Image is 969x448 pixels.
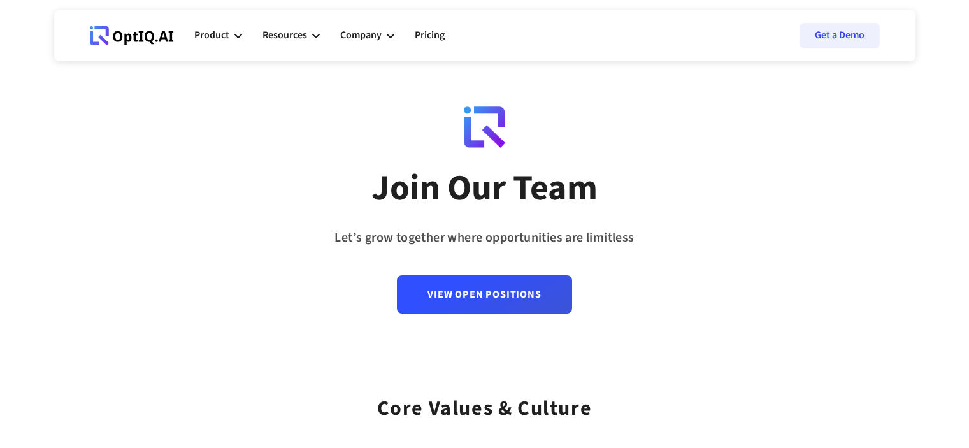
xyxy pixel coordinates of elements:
[340,27,382,44] div: Company
[194,27,229,44] div: Product
[262,27,307,44] div: Resources
[397,275,571,314] a: View Open Positions
[262,17,320,55] div: Resources
[377,380,592,425] div: Core values & Culture
[334,226,634,250] div: Let’s grow together where opportunities are limitless
[340,17,394,55] div: Company
[90,17,174,55] a: Webflow Homepage
[194,17,242,55] div: Product
[800,23,880,48] a: Get a Demo
[415,17,445,55] a: Pricing
[371,166,598,211] div: Join Our Team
